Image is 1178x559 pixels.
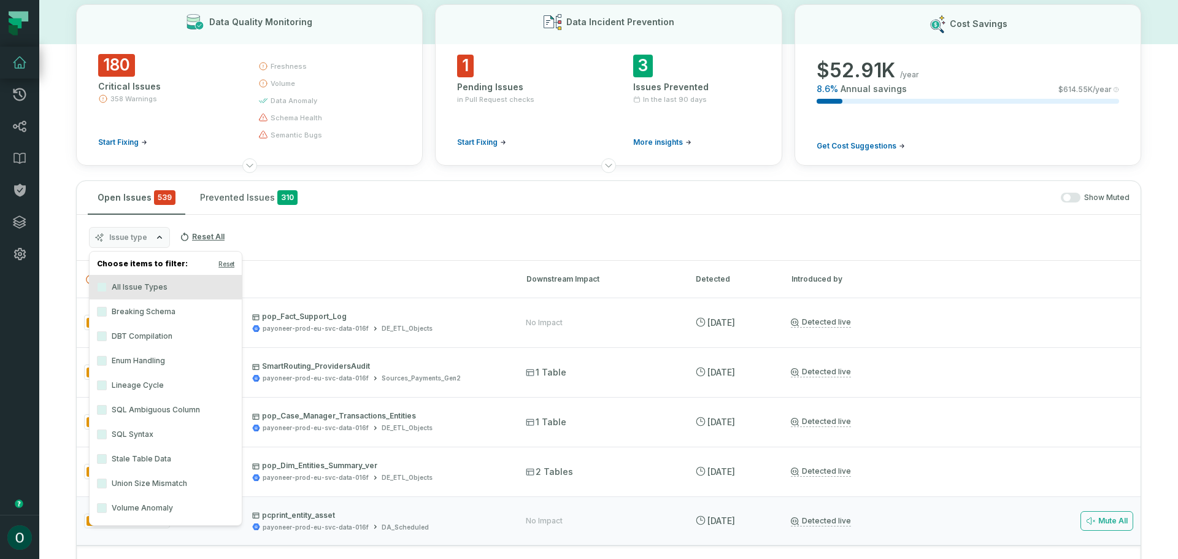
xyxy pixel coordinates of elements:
[90,256,242,275] h4: Choose items to filter:
[88,181,185,214] button: Open Issues
[1058,85,1112,94] span: $ 614.55K /year
[90,471,242,496] label: Union Size Mismatch
[526,318,563,328] div: No Impact
[633,81,760,93] div: Issues Prevented
[97,479,107,488] button: Union Size Mismatch
[252,312,504,322] p: pop_Fact_Support_Log
[263,523,369,532] div: payoneer-prod-eu-svc-data-016f
[795,4,1141,166] button: Cost Savings$52.91K/year8.6%Annual savings$614.55K/yearGet Cost Suggestions
[791,317,851,328] a: Detected live
[87,467,98,477] span: Severity
[84,315,172,330] span: Issue Type
[84,514,170,529] span: Issue Type
[252,411,504,421] p: pop_Case_Manager_Transactions_Entities
[84,464,172,479] span: Issue Type
[90,324,242,349] label: DBT Compilation
[263,324,369,333] div: payoneer-prod-eu-svc-data-016f
[633,137,683,147] span: More insights
[791,516,851,526] a: Detected live
[817,141,905,151] a: Get Cost Suggestions
[707,317,735,328] relative-time: Aug 13, 2025, 9:21 AM GMT+3
[97,454,107,464] button: Stale Table Data
[218,259,234,269] button: Reset
[87,516,96,526] span: Severity
[817,141,896,151] span: Get Cost Suggestions
[90,349,242,373] label: Enum Handling
[175,227,229,247] button: Reset All
[457,94,534,104] span: in Pull Request checks
[271,96,317,106] span: data anomaly
[707,466,735,477] relative-time: Aug 13, 2025, 9:21 AM GMT+3
[86,275,504,284] button: Live Issues(538)
[84,364,172,380] span: Issue Type
[900,70,919,80] span: /year
[526,366,566,379] span: 1 Table
[110,94,157,104] span: 358 Warnings
[109,233,147,242] span: Issue type
[90,373,242,398] label: Lineage Cycle
[312,193,1130,203] div: Show Muted
[263,423,369,433] div: payoneer-prod-eu-svc-data-016f
[271,61,307,71] span: freshness
[86,275,161,284] span: Live Issues ( 538 )
[252,511,504,520] p: pcprint_entity_asset
[817,58,895,83] span: $ 52.91K
[90,299,242,324] label: Breaking Schema
[90,447,242,471] label: Stale Table Data
[87,318,98,328] span: Severity
[84,414,172,430] span: Issue Type
[707,417,735,427] relative-time: Aug 13, 2025, 9:21 AM GMT+3
[271,79,295,88] span: volume
[263,374,369,383] div: payoneer-prod-eu-svc-data-016f
[841,83,907,95] span: Annual savings
[707,515,735,526] relative-time: Aug 13, 2025, 9:21 AM GMT+3
[791,274,1131,285] div: Introduced by
[817,83,838,95] span: 8.6 %
[271,113,322,123] span: schema health
[89,227,170,248] button: Issue type
[154,190,175,205] span: critical issues and errors combined
[97,380,107,390] button: Lineage Cycle
[252,361,504,371] p: SmartRouting_ProvidersAudit
[791,417,851,427] a: Detected live
[90,422,242,447] label: SQL Syntax
[97,282,107,292] button: All Issue Types
[87,417,98,427] span: Severity
[98,54,135,77] span: 180
[457,137,506,147] a: Start Fixing
[457,81,584,93] div: Pending Issues
[97,331,107,341] button: DBT Compilation
[263,473,369,482] div: payoneer-prod-eu-svc-data-016f
[382,473,433,482] div: DE_ETL_Objects
[526,466,573,478] span: 2 Tables
[7,525,32,550] img: avatar of Oren Lasko
[382,523,429,532] div: DA_Scheduled
[633,55,653,77] span: 3
[707,367,735,377] relative-time: Aug 13, 2025, 9:21 AM GMT+3
[277,190,298,205] span: 310
[90,496,242,520] label: Volume Anomaly
[87,368,98,377] span: Severity
[457,137,498,147] span: Start Fixing
[97,405,107,415] button: SQL Ambiguous Column
[643,94,707,104] span: In the last 90 days
[97,430,107,439] button: SQL Syntax
[633,137,691,147] a: More insights
[696,274,769,285] div: Detected
[90,275,242,299] label: All Issue Types
[526,274,674,285] div: Downstream Impact
[526,416,566,428] span: 1 Table
[90,398,242,422] label: SQL Ambiguous Column
[98,80,236,93] div: Critical Issues
[76,4,423,166] button: Data Quality Monitoring180Critical Issues358 WarningsStart Fixingfreshnessvolumedata anomalyschem...
[252,461,504,471] p: pop_Dim_Entities_Summary_ver
[566,16,674,28] h3: Data Incident Prevention
[271,130,322,140] span: semantic bugs
[97,503,107,513] button: Volume Anomaly
[435,4,782,166] button: Data Incident Prevention1Pending Issuesin Pull Request checksStart Fixing3Issues PreventedIn the ...
[97,307,107,317] button: Breaking Schema
[382,374,461,383] div: Sources_Payments_Gen2
[98,137,147,147] a: Start Fixing
[457,55,474,77] span: 1
[98,137,139,147] span: Start Fixing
